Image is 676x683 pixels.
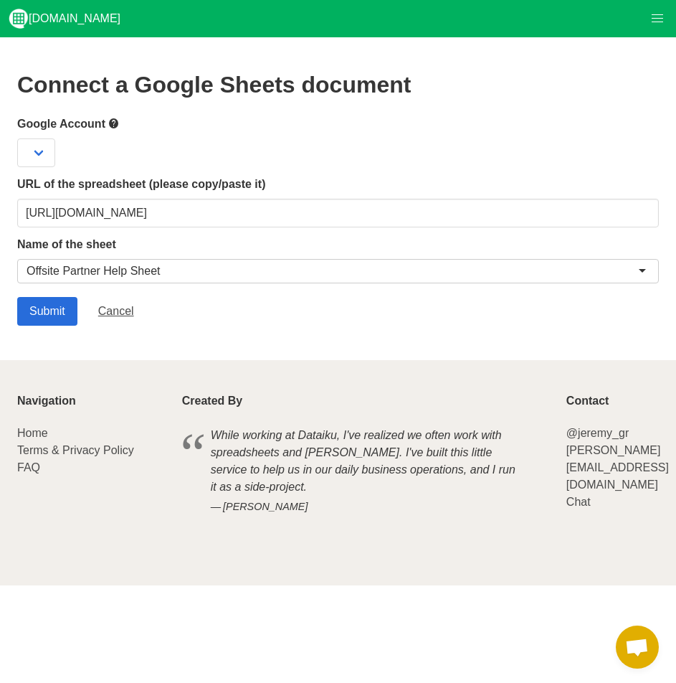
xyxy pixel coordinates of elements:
label: URL of the spreadsheet (please copy/paste it) [17,176,659,193]
p: Contact [566,395,659,408]
div: Offsite Partner Help Sheet [27,264,160,278]
a: FAQ [17,461,40,474]
label: Google Account [17,115,659,133]
h2: Connect a Google Sheets document [17,72,659,98]
blockquote: While working at Dataiku, I've realized we often work with spreadsheets and [PERSON_NAME]. I've b... [182,425,549,517]
p: Created By [182,395,549,408]
a: Cancel [86,297,146,326]
a: Terms & Privacy Policy [17,444,134,456]
a: Home [17,427,48,439]
a: Chat [566,496,591,508]
input: Submit [17,297,77,326]
input: Should start with https://docs.google.com/spreadsheets/d/ [17,199,659,227]
cite: [PERSON_NAME] [211,499,520,515]
a: @jeremy_gr [566,427,629,439]
a: [PERSON_NAME][EMAIL_ADDRESS][DOMAIN_NAME] [566,444,669,491]
img: logo_v2_white.png [9,9,29,29]
label: Name of the sheet [17,236,659,253]
a: Open chat [616,626,659,669]
p: Navigation [17,395,165,408]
